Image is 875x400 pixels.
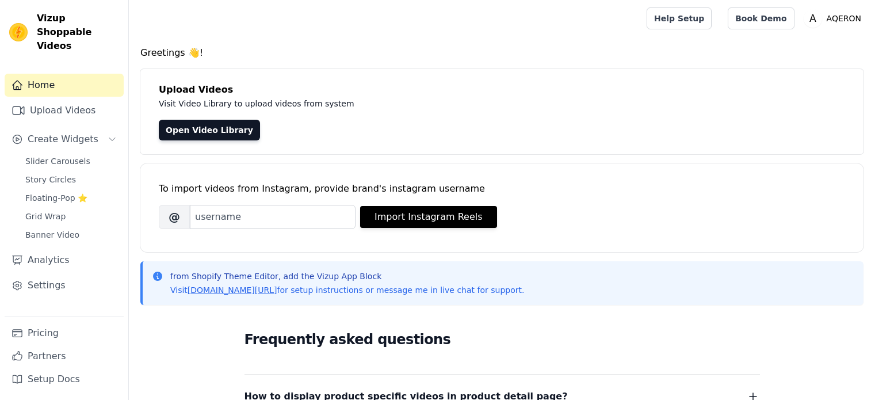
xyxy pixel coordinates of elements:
button: A AQERON [804,8,866,29]
a: Grid Wrap [18,208,124,224]
input: username [190,205,356,229]
span: Banner Video [25,229,79,241]
button: Import Instagram Reels [360,206,497,228]
a: Pricing [5,322,124,345]
p: from Shopify Theme Editor, add the Vizup App Block [170,271,524,282]
p: Visit Video Library to upload videos from system [159,97,674,111]
span: Story Circles [25,174,76,185]
h4: Greetings 👋! [140,46,863,60]
span: Slider Carousels [25,155,90,167]
a: Banner Video [18,227,124,243]
a: Upload Videos [5,99,124,122]
span: Floating-Pop ⭐ [25,192,87,204]
h2: Frequently asked questions [244,328,760,351]
span: Grid Wrap [25,211,66,222]
div: To import videos from Instagram, provide brand's instagram username [159,182,845,196]
button: Create Widgets [5,128,124,151]
img: Vizup [9,23,28,41]
text: A [809,13,816,24]
a: Help Setup [647,7,712,29]
a: Home [5,74,124,97]
span: @ [159,205,190,229]
a: [DOMAIN_NAME][URL] [188,285,277,295]
p: Visit for setup instructions or message me in live chat for support. [170,284,524,296]
span: Vizup Shoppable Videos [37,12,119,53]
a: Floating-Pop ⭐ [18,190,124,206]
a: Story Circles [18,172,124,188]
span: Create Widgets [28,132,98,146]
a: Setup Docs [5,368,124,391]
a: Book Demo [728,7,794,29]
a: Analytics [5,249,124,272]
a: Slider Carousels [18,153,124,169]
h4: Upload Videos [159,83,845,97]
a: Settings [5,274,124,297]
p: AQERON [822,8,866,29]
a: Partners [5,345,124,368]
a: Open Video Library [159,120,260,140]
